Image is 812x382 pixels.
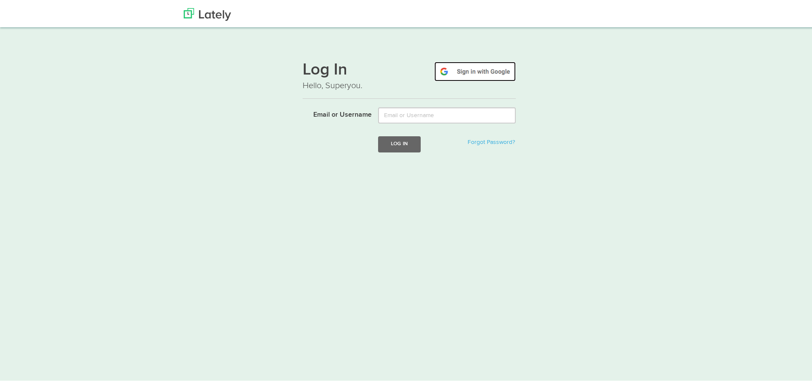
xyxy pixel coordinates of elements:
[468,138,515,144] a: Forgot Password?
[434,60,516,80] img: google-signin.png
[378,106,516,122] input: Email or Username
[303,60,516,78] h1: Log In
[378,135,421,150] button: Log In
[184,6,231,19] img: Lately
[296,106,372,118] label: Email or Username
[303,78,516,90] p: Hello, Superyou.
